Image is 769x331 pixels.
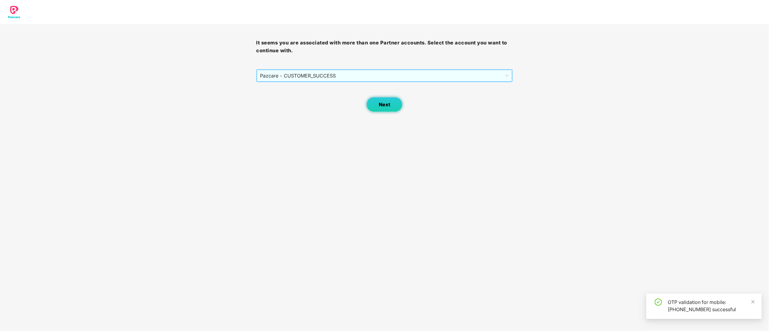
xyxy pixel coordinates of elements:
div: OTP validation for mobile: [PHONE_NUMBER] successful [668,299,755,313]
span: Next [379,102,390,108]
span: check-circle [655,299,662,306]
span: Pazcare - CUSTOMER_SUCCESS [260,70,509,81]
h3: It seems you are associated with more than one Partner accounts. Select the account you want to c... [256,39,513,54]
span: close [751,300,755,304]
button: Next [366,97,403,112]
